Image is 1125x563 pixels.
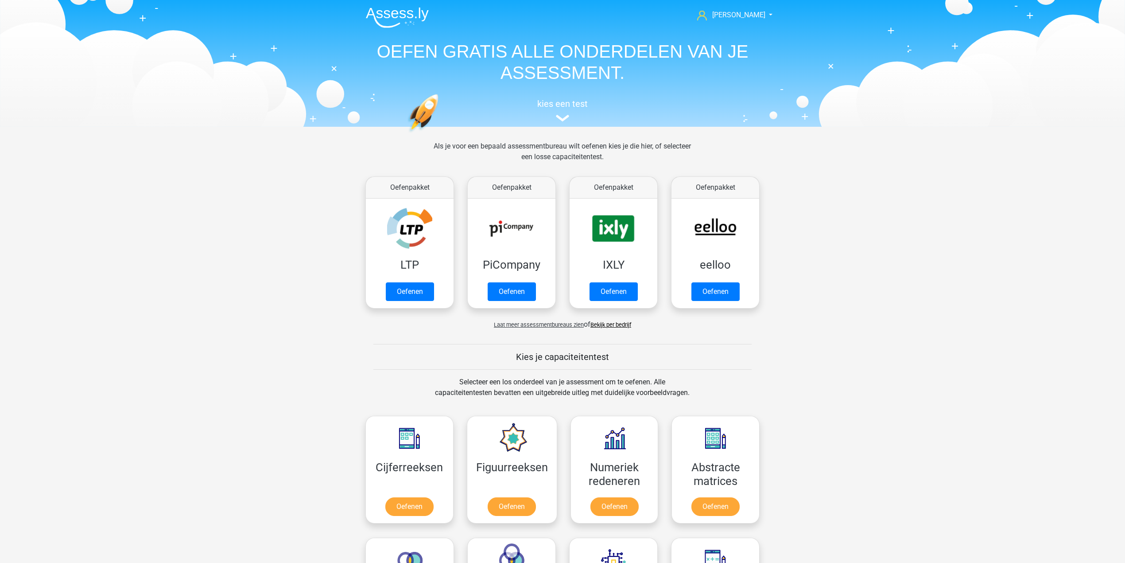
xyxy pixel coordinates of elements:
[590,282,638,301] a: Oefenen
[366,7,429,28] img: Assessly
[427,377,698,409] div: Selecteer een los onderdeel van je assessment om te oefenen. Alle capaciteitentesten bevatten een...
[427,141,698,173] div: Als je voor een bepaald assessmentbureau wilt oefenen kies je die hier, of selecteer een losse ca...
[385,497,434,516] a: Oefenen
[590,321,631,328] a: Bekijk per bedrijf
[691,282,740,301] a: Oefenen
[359,98,766,109] h5: kies een test
[712,11,765,19] span: [PERSON_NAME]
[407,94,473,174] img: oefenen
[556,115,569,121] img: assessment
[373,352,752,362] h5: Kies je capaciteitentest
[359,41,766,83] h1: OEFEN GRATIS ALLE ONDERDELEN VAN JE ASSESSMENT.
[691,497,740,516] a: Oefenen
[359,312,766,330] div: of
[590,497,639,516] a: Oefenen
[488,497,536,516] a: Oefenen
[386,282,434,301] a: Oefenen
[494,321,584,328] span: Laat meer assessmentbureaus zien
[359,98,766,122] a: kies een test
[694,10,766,20] a: [PERSON_NAME]
[488,282,536,301] a: Oefenen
